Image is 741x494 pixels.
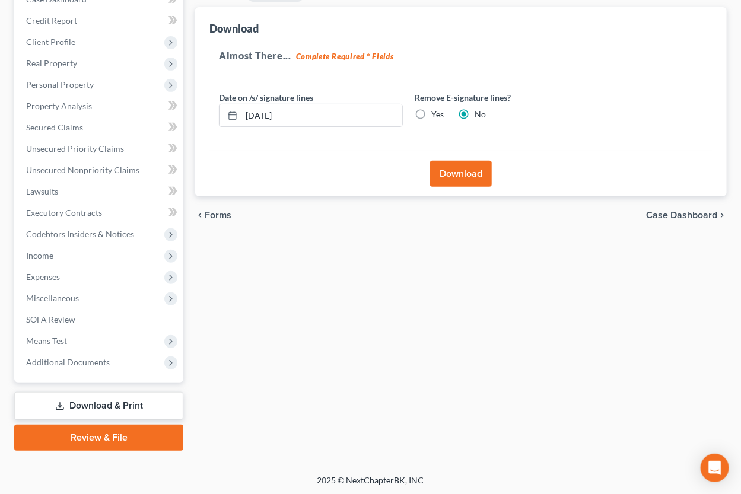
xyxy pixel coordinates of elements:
button: Download [430,161,492,187]
span: Property Analysis [26,101,92,111]
input: MM/DD/YYYY [241,104,402,127]
span: Case Dashboard [646,211,717,220]
label: Remove E-signature lines? [415,91,599,104]
span: Forms [205,211,231,220]
h5: Almost There... [219,49,703,63]
span: Miscellaneous [26,293,79,303]
a: Case Dashboard chevron_right [646,211,727,220]
div: Download [209,21,259,36]
span: Credit Report [26,15,77,26]
span: Lawsuits [26,186,58,196]
span: Codebtors Insiders & Notices [26,229,134,239]
span: Client Profile [26,37,75,47]
span: SOFA Review [26,314,75,324]
a: SOFA Review [17,309,183,330]
span: Real Property [26,58,77,68]
span: Unsecured Nonpriority Claims [26,165,139,175]
i: chevron_left [195,211,205,220]
span: Unsecured Priority Claims [26,144,124,154]
span: Means Test [26,336,67,346]
label: No [475,109,486,120]
i: chevron_right [717,211,727,220]
span: Additional Documents [26,357,110,367]
span: Personal Property [26,79,94,90]
a: Unsecured Nonpriority Claims [17,160,183,181]
label: Yes [431,109,444,120]
a: Lawsuits [17,181,183,202]
a: Credit Report [17,10,183,31]
strong: Complete Required * Fields [296,52,394,61]
button: chevron_left Forms [195,211,247,220]
a: Executory Contracts [17,202,183,224]
a: Review & File [14,425,183,451]
a: Download & Print [14,392,183,420]
span: Executory Contracts [26,208,102,218]
a: Property Analysis [17,95,183,117]
label: Date on /s/ signature lines [219,91,313,104]
div: Open Intercom Messenger [701,454,729,482]
span: Secured Claims [26,122,83,132]
span: Expenses [26,272,60,282]
span: Income [26,250,53,260]
a: Unsecured Priority Claims [17,138,183,160]
a: Secured Claims [17,117,183,138]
